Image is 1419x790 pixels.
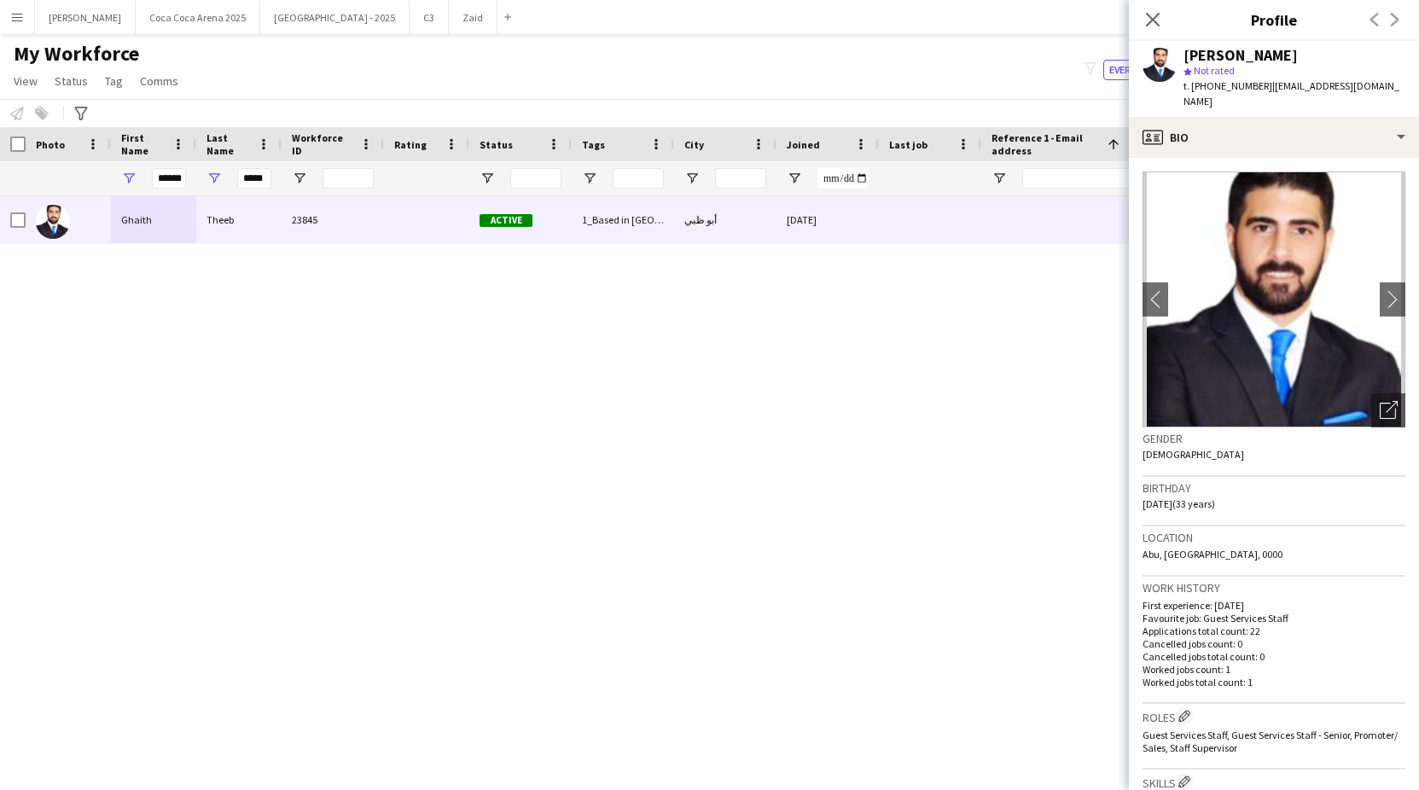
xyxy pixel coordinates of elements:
[140,73,178,89] span: Comms
[196,196,282,243] div: Theeb
[1143,612,1405,624] p: Favourite job: Guest Services Staff
[992,171,1007,186] button: Open Filter Menu
[1103,60,1194,80] button: Everyone12,620
[787,138,820,151] span: Joined
[105,73,123,89] span: Tag
[292,131,353,157] span: Workforce ID
[1143,497,1215,510] span: [DATE] (33 years)
[1143,676,1405,688] p: Worked jobs total count: 1
[1143,624,1405,637] p: Applications total count: 22
[121,171,137,186] button: Open Filter Menu
[36,205,70,239] img: Ghaith Theeb
[14,73,38,89] span: View
[1143,637,1405,650] p: Cancelled jobs count: 0
[817,168,869,189] input: Joined Filter Input
[121,131,166,157] span: First Name
[394,138,427,151] span: Rating
[582,171,597,186] button: Open Filter Menu
[684,171,700,186] button: Open Filter Menu
[55,73,88,89] span: Status
[282,196,384,243] div: 23845
[206,171,222,186] button: Open Filter Menu
[7,70,44,92] a: View
[260,1,410,34] button: [GEOGRAPHIC_DATA] - 2025
[292,171,307,186] button: Open Filter Menu
[1143,171,1405,427] img: Crew avatar or photo
[71,103,91,124] app-action-btn: Advanced filters
[1129,9,1419,31] h3: Profile
[1183,79,1272,92] span: t. [PHONE_NUMBER]
[715,168,766,189] input: City Filter Input
[1143,480,1405,496] h3: Birthday
[133,70,185,92] a: Comms
[48,70,95,92] a: Status
[111,196,196,243] div: Ghaith
[787,171,802,186] button: Open Filter Menu
[449,1,497,34] button: Zaid
[480,214,532,227] span: Active
[1143,448,1244,461] span: [DEMOGRAPHIC_DATA]
[1183,79,1399,107] span: | [EMAIL_ADDRESS][DOMAIN_NAME]
[1143,431,1405,446] h3: Gender
[98,70,130,92] a: Tag
[1143,530,1405,545] h3: Location
[776,196,879,243] div: [DATE]
[1022,168,1142,189] input: Reference 1 - Email address Filter Input
[136,1,260,34] button: Coca Coca Arena 2025
[510,168,561,189] input: Status Filter Input
[1143,729,1398,754] span: Guest Services Staff, Guest Services Staff - Senior, Promoter/ Sales, Staff Supervisor
[14,41,139,67] span: My Workforce
[237,168,271,189] input: Last Name Filter Input
[1143,650,1405,663] p: Cancelled jobs total count: 0
[613,168,664,189] input: Tags Filter Input
[1143,580,1405,595] h3: Work history
[35,1,136,34] button: [PERSON_NAME]
[152,168,186,189] input: First Name Filter Input
[582,138,605,151] span: Tags
[992,131,1101,157] span: Reference 1 - Email address
[674,196,776,243] div: أبو ظبي
[1143,599,1405,612] p: First experience: [DATE]
[1183,48,1298,63] div: [PERSON_NAME]
[889,138,928,151] span: Last job
[323,168,374,189] input: Workforce ID Filter Input
[36,138,65,151] span: Photo
[684,138,704,151] span: City
[1143,663,1405,676] p: Worked jobs count: 1
[1194,64,1235,77] span: Not rated
[1143,707,1405,725] h3: Roles
[480,138,513,151] span: Status
[1371,393,1405,427] div: Open photos pop-in
[480,171,495,186] button: Open Filter Menu
[572,196,674,243] div: 1_Based in [GEOGRAPHIC_DATA], 1_Based in [GEOGRAPHIC_DATA]/[GEOGRAPHIC_DATA]/[GEOGRAPHIC_DATA], 2...
[1129,117,1419,158] div: Bio
[206,131,251,157] span: Last Name
[410,1,449,34] button: C3
[1143,548,1282,561] span: Abu, [GEOGRAPHIC_DATA], 0000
